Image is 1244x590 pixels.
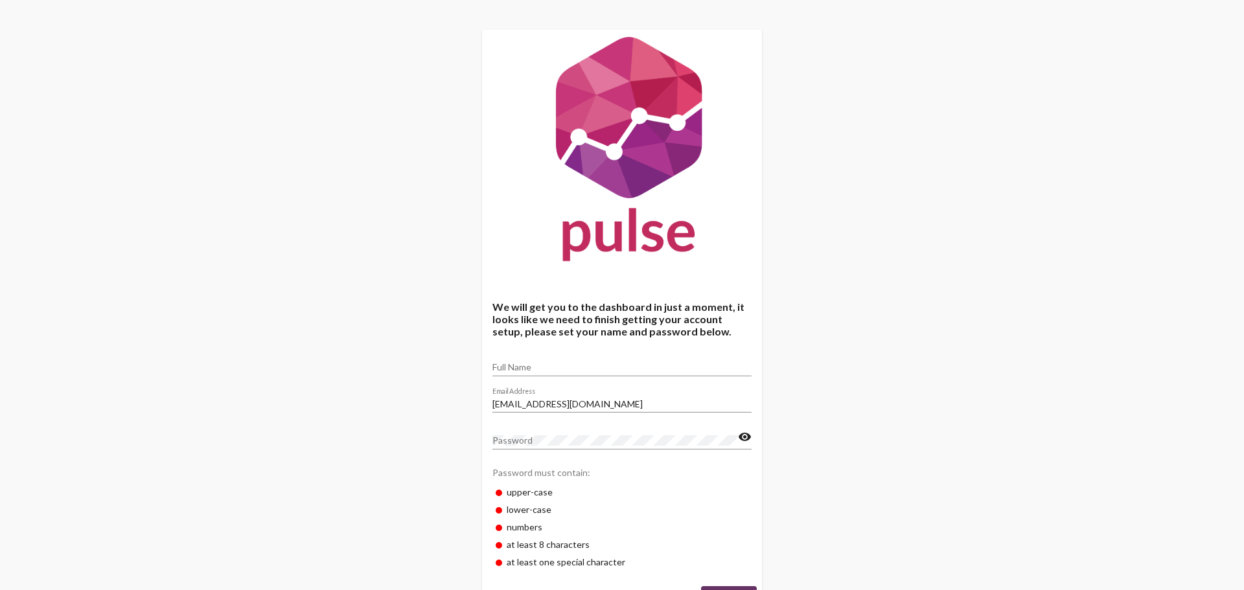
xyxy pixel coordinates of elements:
div: numbers [492,518,752,536]
div: lower-case [492,501,752,518]
img: Pulse For Good Logo [482,30,762,275]
div: Password must contain: [492,460,752,483]
div: at least 8 characters [492,536,752,553]
mat-icon: visibility [738,429,752,445]
div: at least one special character [492,553,752,571]
div: upper-case [492,483,752,501]
h4: We will get you to the dashboard in just a moment, it looks like we need to finish getting your a... [492,301,752,337]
